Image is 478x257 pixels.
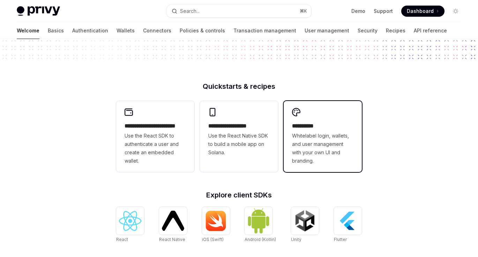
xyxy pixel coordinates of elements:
[159,207,187,243] a: React NativeReact Native
[116,83,362,90] h2: Quickstarts & recipes
[17,22,39,39] a: Welcome
[305,22,349,39] a: User management
[72,22,108,39] a: Authentication
[202,207,230,243] a: iOS (Swift)iOS (Swift)
[143,22,171,39] a: Connectors
[48,22,64,39] a: Basics
[284,101,362,172] a: **** *****Whitelabel login, wallets, and user management with your own UI and branding.
[374,8,393,15] a: Support
[116,207,144,243] a: ReactReact
[358,22,378,39] a: Security
[247,208,270,234] img: Android (Kotlin)
[200,101,278,172] a: **** **** **** ***Use the React Native SDK to build a mobile app on Solana.
[245,207,276,243] a: Android (Kotlin)Android (Kotlin)
[208,132,270,157] span: Use the React Native SDK to build a mobile app on Solana.
[116,237,128,242] span: React
[202,237,224,242] span: iOS (Swift)
[291,237,301,242] span: Unity
[167,5,311,17] button: Search...⌘K
[116,192,362,198] h2: Explore client SDKs
[180,7,200,15] div: Search...
[351,8,365,15] a: Demo
[292,132,353,165] span: Whitelabel login, wallets, and user management with your own UI and branding.
[300,8,307,14] span: ⌘ K
[162,211,184,231] img: React Native
[294,210,316,232] img: Unity
[180,22,225,39] a: Policies & controls
[205,210,227,231] img: iOS (Swift)
[245,237,276,242] span: Android (Kotlin)
[386,22,405,39] a: Recipes
[334,237,347,242] span: Flutter
[414,22,447,39] a: API reference
[117,22,135,39] a: Wallets
[450,6,461,17] button: Toggle dark mode
[233,22,296,39] a: Transaction management
[159,237,185,242] span: React Native
[119,211,141,231] img: React
[407,8,434,15] span: Dashboard
[334,207,362,243] a: FlutterFlutter
[125,132,186,165] span: Use the React SDK to authenticate a user and create an embedded wallet.
[17,6,60,16] img: light logo
[401,6,445,17] a: Dashboard
[337,210,359,232] img: Flutter
[291,207,319,243] a: UnityUnity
